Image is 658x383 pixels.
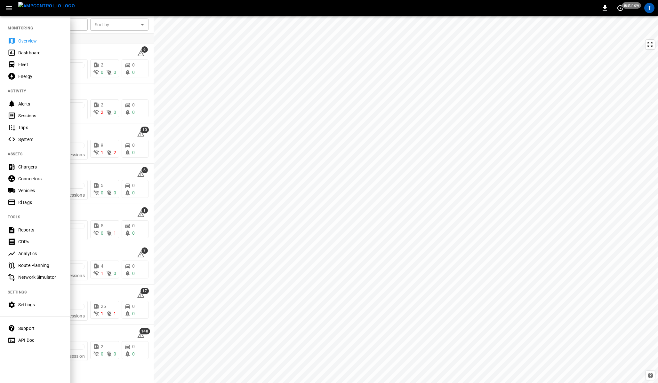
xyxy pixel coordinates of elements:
div: Energy [18,73,63,80]
div: Overview [18,38,63,44]
span: just now [622,2,641,9]
div: Chargers [18,164,63,170]
div: profile-icon [644,3,654,13]
div: Sessions [18,113,63,119]
div: Trips [18,124,63,131]
div: IdTags [18,199,63,206]
img: ampcontrol.io logo [18,2,75,10]
div: System [18,136,63,143]
div: Alerts [18,101,63,107]
div: Dashboard [18,50,63,56]
div: Support [18,325,63,332]
div: Network Simulator [18,274,63,280]
div: Fleet [18,61,63,68]
div: Vehicles [18,187,63,194]
div: Reports [18,227,63,233]
div: CDRs [18,238,63,245]
div: Analytics [18,250,63,257]
div: Settings [18,301,63,308]
button: set refresh interval [615,3,625,13]
div: API Doc [18,337,63,343]
div: Connectors [18,176,63,182]
div: Route Planning [18,262,63,269]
